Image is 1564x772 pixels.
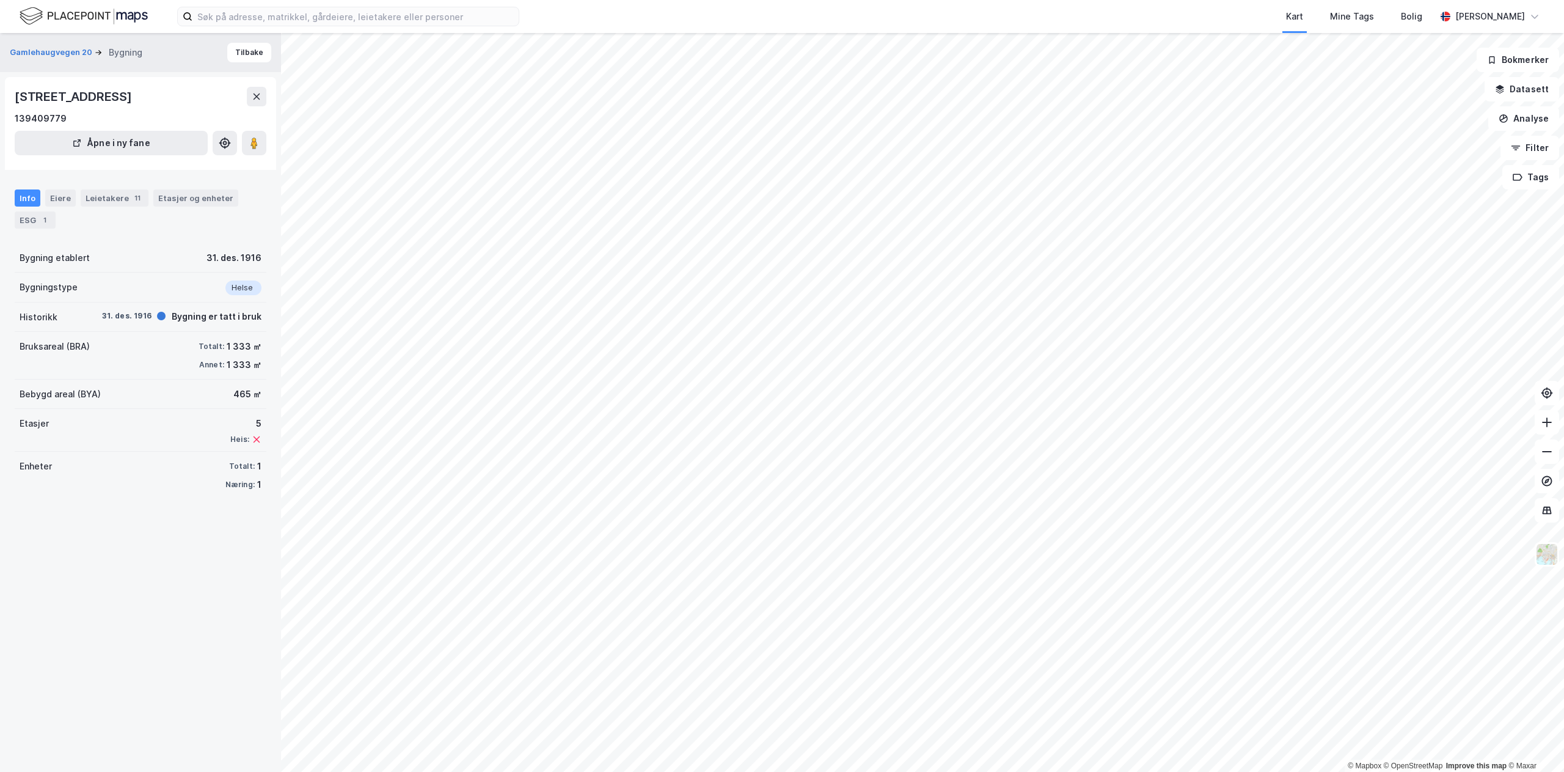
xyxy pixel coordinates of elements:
button: Datasett [1485,77,1559,101]
div: 31. des. 1916 [206,251,261,265]
div: Heis: [230,435,249,444]
div: 1 333 ㎡ [227,358,261,372]
div: Leietakere [81,189,148,207]
button: Gamlehaugvegen 20 [10,46,95,59]
div: Næring: [225,480,255,490]
div: Etasjer [20,416,49,431]
div: Totalt: [199,342,224,351]
a: Improve this map [1446,762,1507,770]
input: Søk på adresse, matrikkel, gårdeiere, leietakere eller personer [192,7,519,26]
div: Bygning [109,45,142,60]
div: Mine Tags [1330,9,1374,24]
div: Enheter [20,459,52,474]
div: 1 [38,214,51,226]
a: OpenStreetMap [1384,762,1443,770]
div: 1 [257,459,261,474]
div: Info [15,189,40,207]
div: Kontrollprogram for chat [1503,713,1564,772]
button: Tags [1502,165,1559,189]
div: Kart [1286,9,1303,24]
div: [STREET_ADDRESS] [15,87,134,106]
div: [PERSON_NAME] [1455,9,1525,24]
div: 1 [257,477,261,492]
div: Totalt: [229,461,255,471]
div: 1 333 ㎡ [227,339,261,354]
iframe: Chat Widget [1503,713,1564,772]
a: Mapbox [1348,762,1381,770]
div: Etasjer og enheter [158,193,233,204]
div: Historikk [20,310,57,325]
button: Bokmerker [1477,48,1559,72]
div: ESG [15,211,56,229]
div: 11 [131,192,144,204]
div: 139409779 [15,111,67,126]
div: Bolig [1401,9,1422,24]
div: Bruksareal (BRA) [20,339,90,354]
div: 31. des. 1916 [102,311,152,322]
img: Z [1535,543,1559,566]
div: Bebygd areal (BYA) [20,387,101,402]
div: Bygning etablert [20,251,90,265]
div: Bygning er tatt i bruk [172,309,261,324]
div: Bygningstype [20,280,78,295]
button: Tilbake [227,43,271,62]
button: Åpne i ny fane [15,131,208,155]
div: 5 [230,416,261,431]
div: Eiere [45,189,76,207]
div: Annet: [199,360,224,370]
button: Analyse [1488,106,1559,131]
button: Filter [1500,136,1559,160]
img: logo.f888ab2527a4732fd821a326f86c7f29.svg [20,6,148,27]
div: 465 ㎡ [233,387,261,402]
